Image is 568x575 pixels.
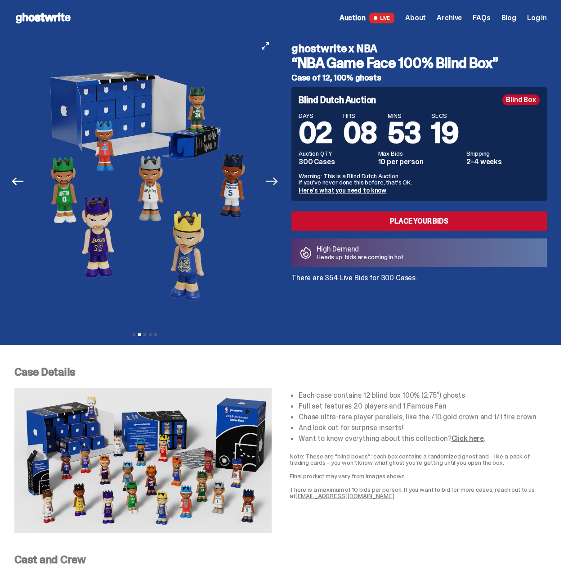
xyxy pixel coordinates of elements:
[388,112,421,119] span: MINS
[14,388,272,533] img: NBA-Case-Details.png
[369,13,395,23] span: LIVE
[388,114,421,152] span: 53
[340,13,394,23] a: Auction LIVE
[299,114,332,152] span: 02
[452,434,484,443] a: Click here
[291,211,547,231] a: Place your Bids
[291,43,547,54] h4: ghostwrite x NBA
[343,112,377,119] span: HRS
[14,554,547,565] p: Cast and Crew
[290,453,547,466] p: Note: These are "blind boxes”: each box contains a randomized ghost and - like a pack of trading ...
[431,112,458,119] span: SECS
[291,74,547,82] h5: Case of 12, 100% ghosts
[149,333,152,336] button: View slide 4
[299,95,376,104] h4: Blind Dutch Auction
[143,333,146,336] button: View slide 3
[466,150,540,157] dt: Shipping
[260,40,271,51] button: View full-screen
[290,486,547,499] p: There is a maximum of 10 bids per person. If you want to bid for more cases, reach out to us at .
[378,150,461,157] dt: Max Bids
[527,14,547,22] a: Log in
[299,173,540,185] p: Warning: This is a Blind Dutch Auction. If you’ve never done this before, that’s OK.
[291,56,547,70] h3: “NBA Game Face 100% Blind Box”
[437,14,462,22] a: Archive
[133,333,135,336] button: View slide 1
[154,333,157,336] button: View slide 5
[317,246,403,253] p: High Demand
[317,254,403,260] p: Heads up: bids are coming in hot
[299,112,332,119] span: DAYS
[473,14,490,22] a: FAQs
[30,36,259,323] img: NBA-Hero-2.png
[299,392,547,399] li: Each case contains 12 blind box 100% (2.75”) ghosts
[299,424,547,431] li: And look out for surprise inserts!
[340,14,366,22] span: Auction
[14,367,547,377] p: Case Details
[299,413,547,421] li: Chase ultra-rare player parallels, like the /10 gold crown and 1/1 fire crown
[290,473,547,479] p: Final product may vary from images shown.
[431,114,458,152] span: 19
[405,14,426,22] a: About
[299,150,373,157] dt: Auction QTY
[295,492,394,500] a: [EMAIL_ADDRESS][DOMAIN_NAME]
[291,274,547,282] p: There are 354 Live Bids for 300 Cases.
[378,158,461,166] dd: 10 per person
[8,171,27,191] button: Previous
[262,171,282,191] button: Next
[299,186,386,194] a: Here's what you need to know
[299,403,547,410] li: Full set features 20 players and 1 Famous Fan
[299,158,373,166] dd: 300 Cases
[299,435,547,442] li: Want to know everything about this collection? .
[502,94,540,105] div: Blind Box
[138,333,141,336] button: View slide 2
[343,114,377,152] span: 08
[501,14,516,22] a: Blog
[466,158,540,166] dd: 2-4 weeks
